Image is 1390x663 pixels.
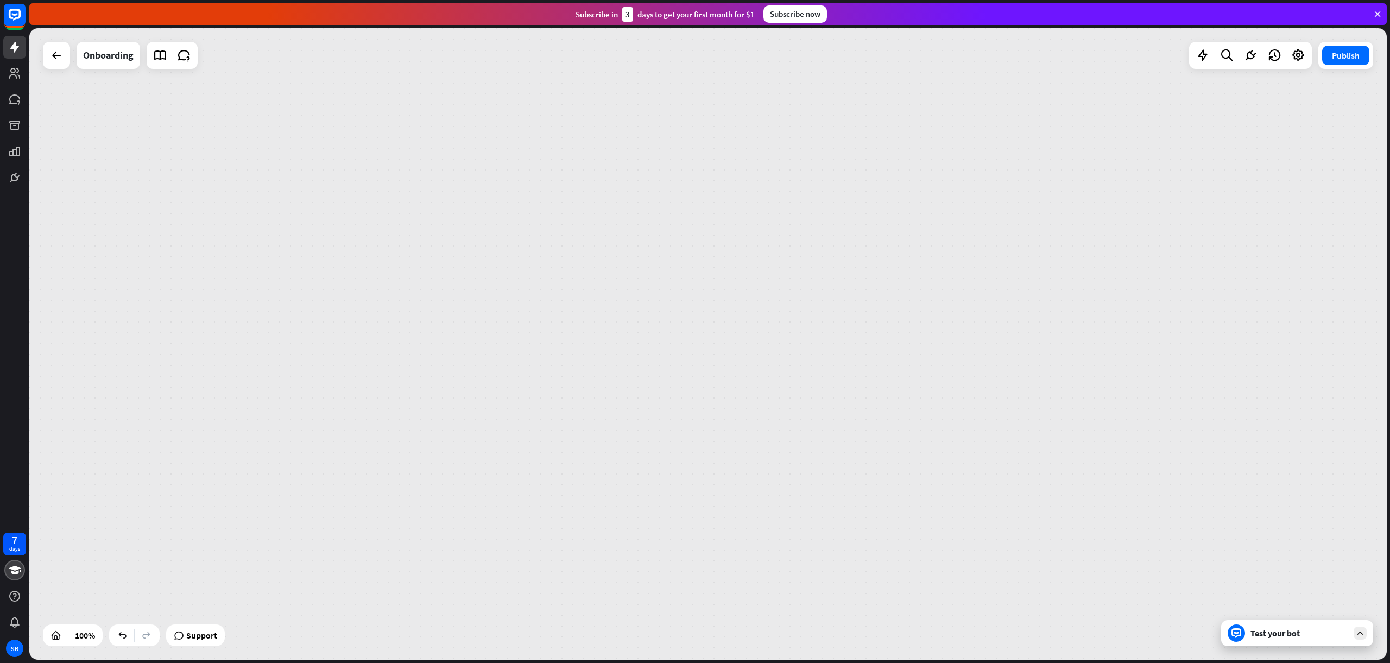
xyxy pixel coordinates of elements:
a: 7 days [3,533,26,555]
div: 7 [12,535,17,545]
div: days [9,545,20,553]
div: 3 [622,7,633,22]
div: Subscribe now [763,5,827,23]
div: Subscribe in days to get your first month for $1 [576,7,755,22]
div: SB [6,640,23,657]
